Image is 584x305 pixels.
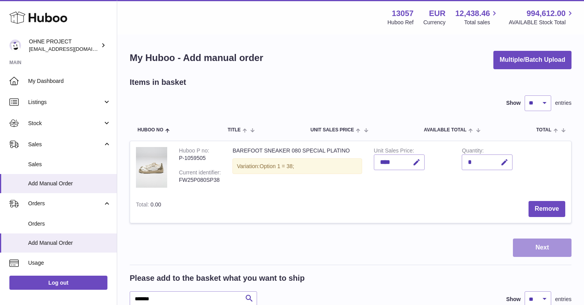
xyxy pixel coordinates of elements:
h1: My Huboo - Add manual order [130,52,263,64]
span: Unit Sales Price [311,127,354,133]
button: Remove [529,201,565,217]
a: Log out [9,276,107,290]
span: Stock [28,120,103,127]
img: support@ohneproject.com [9,39,21,51]
div: P-1059505 [179,154,221,162]
span: Total sales [464,19,499,26]
td: BAREFOOT SNEAKER 080 SPECIAL PLATINO [227,141,368,196]
span: Usage [28,259,111,267]
button: Multiple/Batch Upload [493,51,571,69]
h2: Items in basket [130,77,186,88]
span: 0.00 [150,201,161,208]
span: Huboo no [138,127,163,133]
label: Total [136,201,150,210]
span: entries [555,99,571,107]
span: Sales [28,161,111,168]
span: Orders [28,200,103,207]
label: Show [506,99,521,107]
span: [EMAIL_ADDRESS][DOMAIN_NAME] [29,46,115,52]
span: AVAILABLE Stock Total [509,19,575,26]
span: Add Manual Order [28,180,111,187]
span: Orders [28,220,111,228]
strong: EUR [429,8,445,19]
div: Huboo P no [179,147,209,156]
div: OHNE PROJECT [29,38,99,53]
span: Option 1 = 38; [260,163,294,169]
span: AVAILABLE Total [424,127,466,133]
span: Add Manual Order [28,239,111,247]
div: Currency [423,19,446,26]
span: 12,438.46 [455,8,490,19]
label: Quantity [462,147,484,156]
label: Unit Sales Price [374,147,414,156]
h2: Please add to the basket what you want to ship [130,273,305,283]
span: 994,612.00 [527,8,566,19]
img: BAREFOOT SNEAKER 080 SPECIAL PLATINO [136,147,167,188]
span: entries [555,296,571,303]
div: FW25P080SP38 [179,176,221,184]
div: Variation: [232,158,362,174]
a: 12,438.46 Total sales [455,8,499,26]
span: Listings [28,99,103,106]
strong: 13057 [392,8,414,19]
a: 994,612.00 AVAILABLE Stock Total [509,8,575,26]
div: Current identifier [179,169,221,178]
div: Huboo Ref [388,19,414,26]
label: Show [506,296,521,303]
span: Sales [28,141,103,148]
span: Title [228,127,241,133]
button: Next [513,239,571,257]
span: My Dashboard [28,77,111,85]
span: Total [536,127,552,133]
